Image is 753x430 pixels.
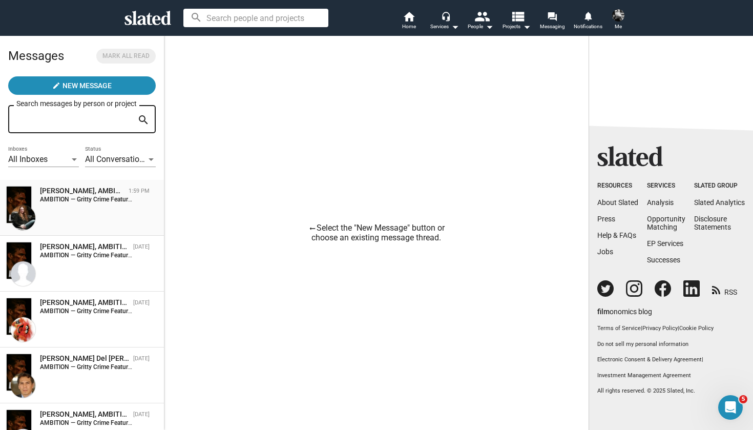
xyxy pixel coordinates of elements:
[597,198,638,207] a: About Slated
[597,372,745,380] a: Investment Management Agreement
[597,308,610,316] span: film
[449,21,461,33] mat-icon: arrow_drop_down
[597,387,745,395] p: All rights reserved. © 2025 Slated, Inc.
[694,215,731,231] a: DisclosureStatements
[647,256,680,264] a: Successes
[427,10,463,33] button: Services
[679,325,714,332] a: Cookie Policy
[647,239,683,248] a: EP Services
[597,299,652,317] a: filmonomics blog
[96,49,156,64] button: Mark all read
[52,81,60,90] mat-icon: create
[62,76,112,95] span: New Message
[574,21,602,33] span: Notifications
[615,21,622,33] span: Me
[8,44,64,68] h2: Messages
[647,182,685,190] div: Services
[694,182,745,190] div: Slated Group
[520,21,533,33] mat-icon: arrow_drop_down
[11,373,35,398] img: Gabriel Del Castillo
[597,215,615,223] a: Press
[11,206,35,230] img: Mike Hall
[597,231,636,239] a: Help & FAQs
[11,317,35,342] img: Shawn Bruneau
[468,21,493,33] div: People
[547,11,557,21] mat-icon: forum
[702,356,703,363] span: |
[8,76,156,95] button: New Message
[85,154,148,164] span: All Conversations
[40,354,129,363] div: Gabriel Del Castillo, AMBITION — Gritty Crime Feature in the Style of The Gentlemen | Seeking Exe...
[606,7,631,34] button: Egor KhriakovMe
[7,354,31,391] img: AMBITION — Gritty Crime Feature in the Style of The Gentlemen | Seeking Executive Producer / Fina...
[441,11,450,21] mat-icon: headset_mic
[694,198,745,207] a: Slated Analytics
[612,9,624,22] img: Egor Khriakov
[133,243,150,250] time: [DATE]
[40,252,349,259] strong: AMBITION — Gritty Crime Feature in the Style of The Gentlemen | Seeking Executive Producer / Fina...
[503,21,531,33] span: Projects
[8,154,48,164] span: All Inboxes
[540,21,565,33] span: Messaging
[597,248,613,256] a: Jobs
[403,10,415,23] mat-icon: home
[40,308,349,315] strong: AMBITION — Gritty Crime Feature in the Style of The Gentlemen | Seeking Executive Producer / Fina...
[510,9,525,24] mat-icon: view_list
[40,363,349,371] strong: AMBITION — Gritty Crime Feature in the Style of The Gentlemen | Seeking Executive Producer / Fina...
[11,261,35,286] img: Scott Goins
[583,11,593,21] mat-icon: notifications
[40,419,349,426] strong: AMBITION — Gritty Crime Feature in the Style of The Gentlemen | Seeking Executive Producer / Fina...
[597,341,745,349] button: Do not sell my personal information
[597,325,641,332] a: Terms of Service
[534,10,570,33] a: Messaging
[597,182,638,190] div: Resources
[402,21,416,33] span: Home
[7,187,31,223] img: AMBITION — Gritty Crime Feature in the Style of The Gentlemen | Seeking Executive Producer / Fina...
[498,10,534,33] button: Projects
[718,395,743,420] iframe: Intercom live chat
[102,51,150,62] span: Mark all read
[183,9,328,27] input: Search people and projects
[463,10,498,33] button: People
[133,299,150,306] time: [DATE]
[647,198,674,207] a: Analysis
[474,9,489,24] mat-icon: people
[430,21,459,33] div: Services
[308,224,317,233] mat-icon: arrow_right_alt
[712,281,737,297] a: RSS
[40,186,124,196] div: Mike Hall, AMBITION — Gritty Crime Feature in the Style of The Gentlemen | Seeking Executive Prod...
[391,10,427,33] a: Home
[597,356,702,363] a: Electronic Consent & Delivery Agreement
[570,10,606,33] a: Notifications
[739,395,747,403] span: 5
[483,21,495,33] mat-icon: arrow_drop_down
[7,242,31,279] img: AMBITION — Gritty Crime Feature in the Style of The Gentlemen | Seeking Executive Producer / Fina...
[300,223,453,242] div: Select the "New Message" button or choose an existing message thread.
[647,215,685,231] a: OpportunityMatching
[642,325,678,332] a: Privacy Policy
[40,196,349,203] strong: AMBITION — Gritty Crime Feature in the Style of The Gentlemen | Seeking Executive Producer / Fina...
[133,355,150,362] time: [DATE]
[40,242,129,252] div: Scott Goins, AMBITION — Gritty Crime Feature in the Style of The Gentlemen | Seeking Executive Pr...
[641,325,642,332] span: |
[7,298,31,335] img: AMBITION — Gritty Crime Feature in the Style of The Gentlemen | Seeking Executive Producer / Fina...
[137,112,150,128] mat-icon: search
[129,188,150,194] time: 1:59 PM
[40,298,129,308] div: Shawn Bruneau, AMBITION — Gritty Crime Feature in the Style of The Gentlemen | Seeking Executive ...
[40,409,129,419] div: Antonio Gennari, AMBITION — Gritty Crime Feature in the Style of The Gentlemen | Seeking Executiv...
[678,325,679,332] span: |
[133,411,150,418] time: [DATE]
